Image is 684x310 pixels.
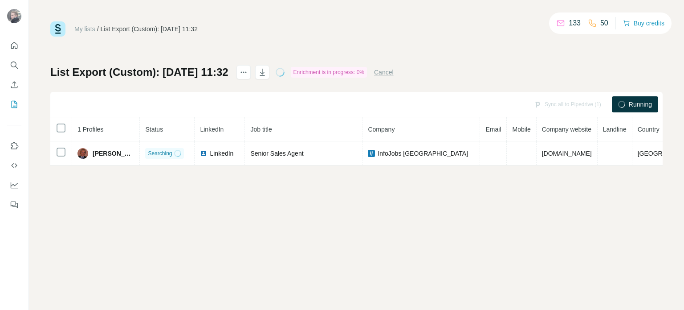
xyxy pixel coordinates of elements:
[200,126,224,133] span: LinkedIn
[512,126,530,133] span: Mobile
[250,126,272,133] span: Job title
[50,21,65,37] img: Surfe Logo
[368,126,395,133] span: Company
[77,148,88,159] img: Avatar
[7,138,21,154] button: Use Surfe on LinkedIn
[97,25,99,33] li: /
[93,149,134,158] span: [PERSON_NAME]
[7,197,21,213] button: Feedback
[74,25,95,33] a: My lists
[623,17,664,29] button: Buy credits
[569,18,581,29] p: 133
[603,126,627,133] span: Landline
[291,67,367,78] div: Enrichment is in progress: 0%
[378,149,468,158] span: InfoJobs [GEOGRAPHIC_DATA]
[77,126,103,133] span: 1 Profiles
[210,149,233,158] span: LinkedIn
[542,150,592,157] span: [DOMAIN_NAME]
[7,37,21,54] button: Quick start
[485,126,501,133] span: Email
[7,77,21,93] button: Enrich CSV
[145,126,163,133] span: Status
[250,150,303,157] span: Senior Sales Agent
[7,177,21,193] button: Dashboard
[7,157,21,174] button: Use Surfe API
[101,25,198,33] div: List Export (Custom): [DATE] 11:32
[7,96,21,112] button: My lists
[236,65,251,79] button: actions
[50,65,228,79] h1: List Export (Custom): [DATE] 11:32
[7,57,21,73] button: Search
[638,126,660,133] span: Country
[600,18,608,29] p: 50
[629,100,652,109] span: Running
[200,150,207,157] img: LinkedIn logo
[7,9,21,23] img: Avatar
[368,150,375,157] img: company-logo
[374,68,394,77] button: Cancel
[542,126,591,133] span: Company website
[148,149,172,157] span: Searching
